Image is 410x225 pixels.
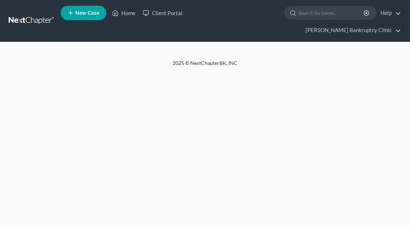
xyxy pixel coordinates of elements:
[302,24,401,37] a: [PERSON_NAME] Bankruptcy Clinic
[108,6,139,19] a: Home
[32,59,378,72] div: 2025 © NextChapterBK, INC
[75,10,99,16] span: New Case
[299,6,365,19] input: Search by name...
[377,6,401,19] a: Help
[139,6,186,19] a: Client Portal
